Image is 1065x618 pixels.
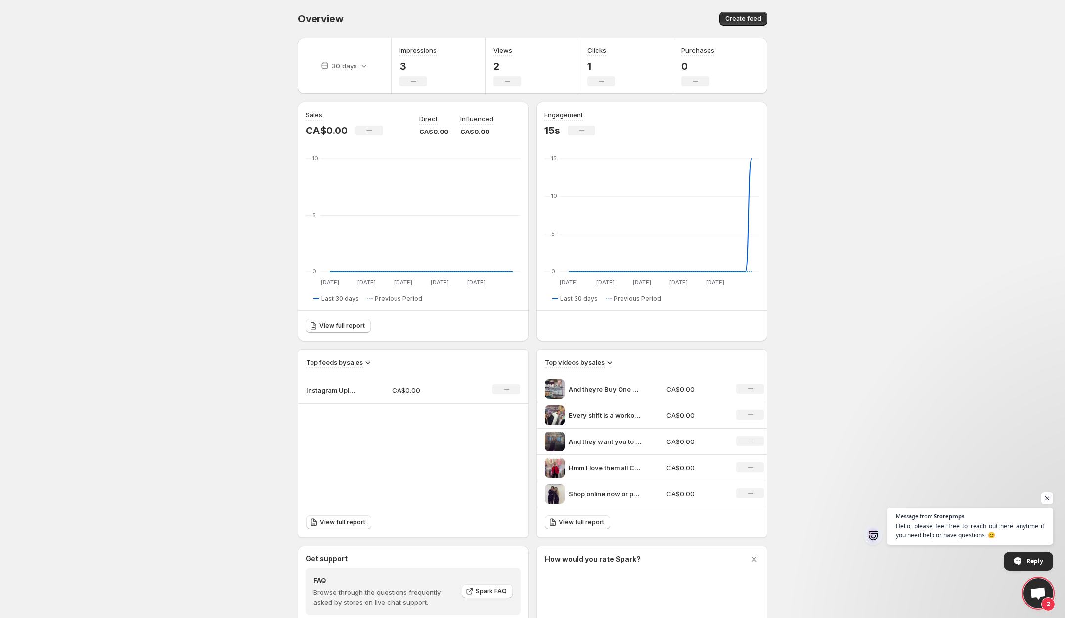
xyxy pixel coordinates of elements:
span: View full report [320,518,365,526]
p: 30 days [332,61,357,71]
text: 5 [551,230,555,237]
text: [DATE] [394,279,412,286]
p: CA$0.00 [666,410,725,420]
p: And theyre Buy One Get One FREE this long weekend Stock up on our bestselling seamless bras undie... [569,384,643,394]
span: Create feed [725,15,761,23]
p: Every shift is a workout I swear cloudninepjs shoplocalyeg yegboutique smallbusiness [569,410,643,420]
p: CA$0.00 [419,127,448,136]
img: Hmm I love them all Comment your fave below from 1-3 cloudninepjs fallsweater sweaterweather smal... [545,458,565,478]
p: Hmm I love them all Comment your fave below from 1-3 cloudninepjs fallsweater sweaterweather smal... [569,463,643,473]
p: CA$0.00 [666,384,725,394]
p: Direct [419,114,438,124]
text: 0 [312,268,316,275]
p: Influenced [460,114,493,124]
span: Reply [1026,552,1043,570]
h3: Sales [306,110,322,120]
text: 10 [312,155,318,162]
p: Instagram Upload [306,385,355,395]
text: 15 [551,155,557,162]
p: CA$0.00 [460,127,493,136]
span: Spark FAQ [476,587,507,595]
p: CA$0.00 [392,385,462,395]
text: [DATE] [431,279,449,286]
p: CA$0.00 [306,125,348,136]
span: Previous Period [375,295,422,303]
a: Open chat [1023,578,1053,608]
p: CA$0.00 [666,437,725,446]
span: Last 30 days [321,295,359,303]
text: [DATE] [596,279,615,286]
h3: Views [493,45,512,55]
text: [DATE] [706,279,724,286]
h3: How would you rate Spark? [545,554,641,564]
text: [DATE] [633,279,651,286]
h3: Clicks [587,45,606,55]
span: Last 30 days [560,295,598,303]
span: Overview [298,13,343,25]
p: CA$0.00 [666,463,725,473]
h3: Top feeds by sales [306,357,363,367]
p: Shop online now or pop into one of our 3 stores to grab your size before its gone The first drop ... [569,489,643,499]
img: And theyre Buy One Get One FREE this long weekend Stock up on our bestselling seamless bras undie... [545,379,565,399]
text: 0 [551,268,555,275]
span: Hello, please feel free to reach out here anytime if you need help or have questions. 😊 [896,521,1044,540]
text: 10 [551,192,557,199]
p: CA$0.00 [666,489,725,499]
img: Shop online now or pop into one of our 3 stores to grab your size before its gone The first drop ... [545,484,565,504]
p: 3 [399,60,437,72]
p: 1 [587,60,615,72]
text: [DATE] [669,279,688,286]
button: Create feed [719,12,767,26]
p: Browse through the questions frequently asked by stores on live chat support. [313,587,455,607]
span: View full report [559,518,604,526]
h4: FAQ [313,575,455,585]
h3: Purchases [681,45,714,55]
span: Previous Period [614,295,661,303]
img: And they want you to grab tickets at the link in our bio Join us for a Morning at the Movies on S... [545,432,565,451]
text: [DATE] [357,279,376,286]
p: 15s [544,125,560,136]
h3: Engagement [544,110,583,120]
h3: Get support [306,554,348,564]
p: 0 [681,60,714,72]
span: 2 [1041,597,1055,611]
span: View full report [319,322,365,330]
a: View full report [306,515,371,529]
text: 5 [312,212,316,219]
a: Spark FAQ [462,584,513,598]
span: Message from [896,513,932,519]
text: [DATE] [560,279,578,286]
span: Storeprops [934,513,964,519]
text: [DATE] [321,279,339,286]
a: View full report [545,515,610,529]
p: 2 [493,60,521,72]
h3: Top videos by sales [545,357,605,367]
text: [DATE] [467,279,486,286]
img: Every shift is a workout I swear cloudninepjs shoplocalyeg yegboutique smallbusiness [545,405,565,425]
a: View full report [306,319,371,333]
p: And they want you to grab tickets at the link in our bio Join us for a Morning at the Movies [DAT... [569,437,643,446]
h3: Impressions [399,45,437,55]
